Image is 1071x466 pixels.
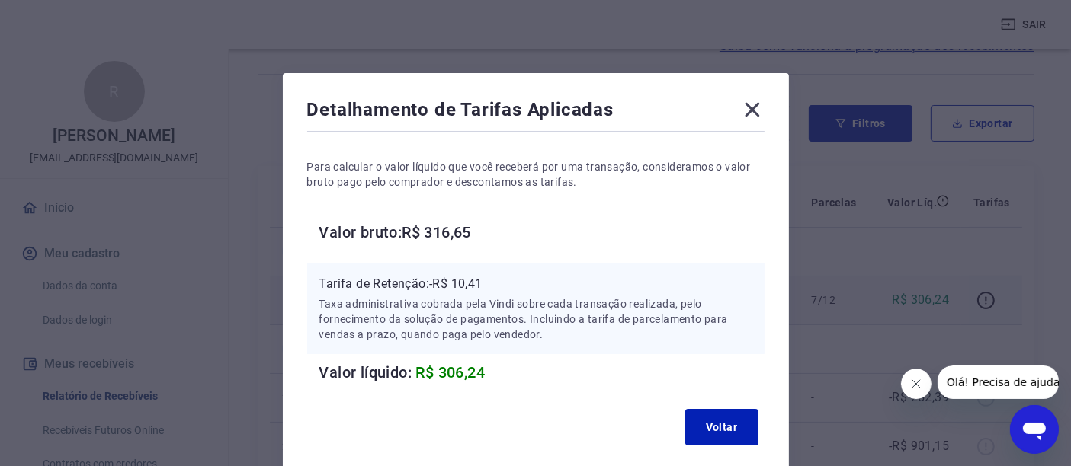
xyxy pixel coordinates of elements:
[307,97,765,128] div: Detalhamento de Tarifas Aplicadas
[416,363,486,381] span: R$ 306,24
[319,360,765,385] h6: Valor líquido:
[938,365,1059,399] iframe: Mensagem da empresa
[319,220,765,244] h6: Valor bruto: R$ 316,65
[9,11,128,23] span: Olá! Precisa de ajuda?
[1010,405,1059,454] iframe: Botão para abrir a janela de mensagens
[319,296,752,342] p: Taxa administrativa cobrada pela Vindi sobre cada transação realizada, pelo fornecimento da soluç...
[685,409,758,445] button: Voltar
[901,369,932,399] iframe: Fechar mensagem
[307,159,765,190] p: Para calcular o valor líquido que você receberá por uma transação, consideramos o valor bruto pag...
[319,275,752,293] p: Tarifa de Retenção: -R$ 10,41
